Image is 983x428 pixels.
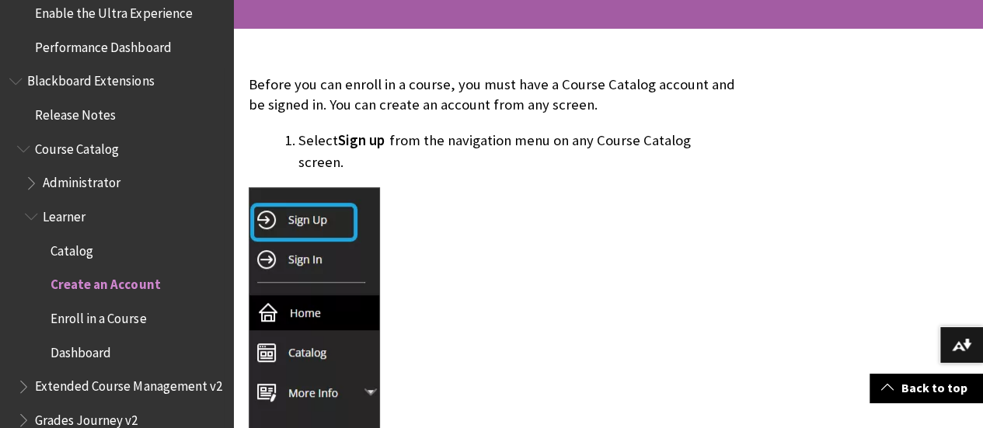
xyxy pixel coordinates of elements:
[43,170,120,191] span: Administrator
[870,374,983,402] a: Back to top
[249,75,737,115] p: Before you can enroll in a course, you must have a Course Catalog account and be signed in. You c...
[51,305,146,326] span: Enroll in a Course
[35,136,119,157] span: Course Catalog
[51,238,93,259] span: Catalog
[338,131,385,149] span: Sign up
[35,407,138,428] span: Grades Journey v2
[35,34,171,55] span: Performance Dashboard
[298,130,737,173] li: Select from the navigation menu on any Course Catalog screen.
[43,204,85,224] span: Learner
[51,272,160,293] span: Create an Account
[35,374,221,395] span: Extended Course Management v2
[51,339,111,360] span: Dashboard
[35,102,116,123] span: Release Notes
[27,68,154,89] span: Blackboard Extensions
